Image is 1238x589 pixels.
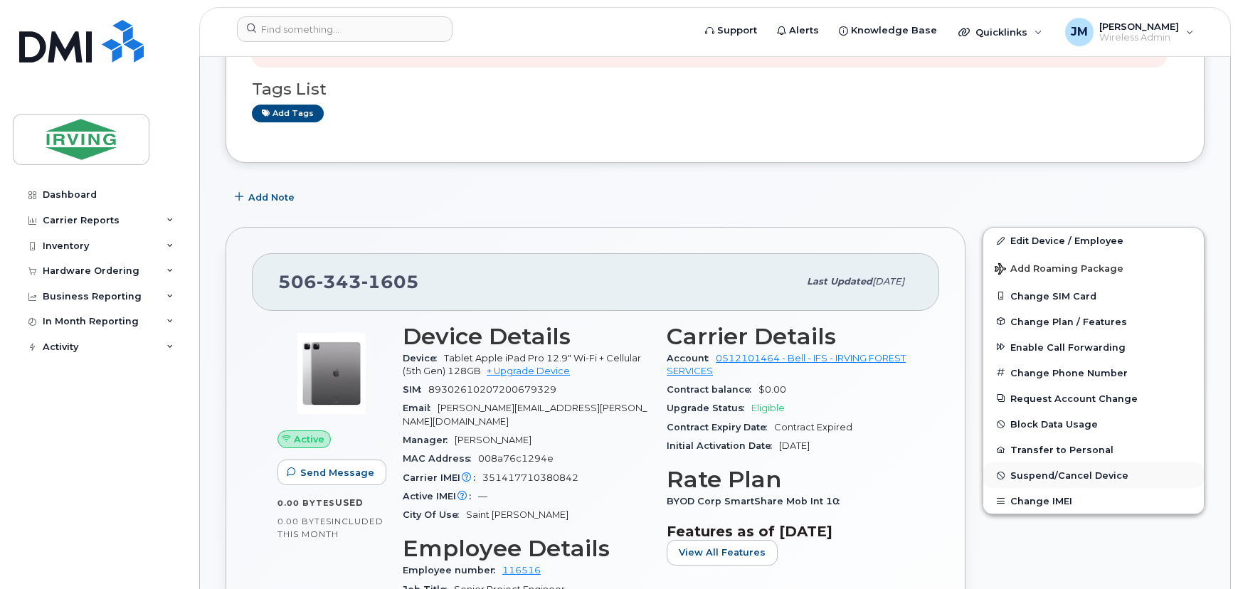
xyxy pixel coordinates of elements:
[487,366,570,376] a: + Upgrade Device
[983,283,1204,309] button: Change SIM Card
[983,253,1204,282] button: Add Roaming Package
[829,16,947,45] a: Knowledge Base
[983,334,1204,360] button: Enable Call Forwarding
[717,23,757,38] span: Support
[361,271,419,292] span: 1605
[317,271,361,292] span: 343
[478,491,487,502] span: —
[482,472,578,483] span: 351417710380842
[403,453,478,464] span: MAC Address
[983,309,1204,334] button: Change Plan / Features
[403,509,466,520] span: City Of Use
[995,263,1123,277] span: Add Roaming Package
[1099,21,1179,32] span: [PERSON_NAME]
[277,516,383,539] span: included this month
[335,497,364,508] span: used
[403,324,650,349] h3: Device Details
[667,540,778,566] button: View All Features
[1010,470,1128,481] span: Suspend/Cancel Device
[667,496,847,506] span: BYOD Corp SmartShare Mob Int 10
[983,360,1204,386] button: Change Phone Number
[751,403,785,413] span: Eligible
[502,565,541,575] a: 116516
[667,467,914,492] h3: Rate Plan
[277,498,335,508] span: 0.00 Bytes
[872,276,904,287] span: [DATE]
[277,516,332,526] span: 0.00 Bytes
[774,422,852,433] span: Contract Expired
[403,353,641,376] span: Tablet Apple iPad Pro 12.9" Wi-Fi + Cellular (5th Gen) 128GB
[667,384,758,395] span: Contract balance
[294,433,324,446] span: Active
[252,80,1178,98] h3: Tags List
[278,271,419,292] span: 506
[428,384,556,395] span: 89302610207200679329
[237,16,453,42] input: Find something...
[667,403,751,413] span: Upgrade Status
[779,440,810,451] span: [DATE]
[455,435,531,445] span: [PERSON_NAME]
[1055,18,1204,46] div: Janey McLaughlin
[300,466,374,479] span: Send Message
[679,546,766,559] span: View All Features
[851,23,937,38] span: Knowledge Base
[403,403,647,426] span: [PERSON_NAME][EMAIL_ADDRESS][PERSON_NAME][DOMAIN_NAME]
[1071,23,1088,41] span: JM
[667,353,906,376] a: 0512101464 - Bell - IFS - IRVING FOREST SERVICES
[983,386,1204,411] button: Request Account Change
[667,523,914,540] h3: Features as of [DATE]
[1010,316,1127,327] span: Change Plan / Features
[403,403,438,413] span: Email
[403,353,444,364] span: Device
[983,462,1204,488] button: Suspend/Cancel Device
[1010,341,1126,352] span: Enable Call Forwarding
[767,16,829,45] a: Alerts
[403,384,428,395] span: SIM
[403,565,502,575] span: Employee number
[289,331,374,416] img: image20231002-3703462-1oiag88.jpeg
[478,453,554,464] span: 008a76c1294e
[403,491,478,502] span: Active IMEI
[695,16,767,45] a: Support
[667,422,774,433] span: Contract Expiry Date
[758,384,786,395] span: $0.00
[226,184,307,210] button: Add Note
[1099,32,1179,43] span: Wireless Admin
[667,353,716,364] span: Account
[983,488,1204,514] button: Change IMEI
[252,105,324,122] a: Add tags
[466,509,568,520] span: Saint [PERSON_NAME]
[983,437,1204,462] button: Transfer to Personal
[975,26,1027,38] span: Quicklinks
[248,191,295,204] span: Add Note
[667,324,914,349] h3: Carrier Details
[667,440,779,451] span: Initial Activation Date
[403,435,455,445] span: Manager
[277,460,386,485] button: Send Message
[983,411,1204,437] button: Block Data Usage
[807,276,872,287] span: Last updated
[789,23,819,38] span: Alerts
[403,536,650,561] h3: Employee Details
[983,228,1204,253] a: Edit Device / Employee
[403,472,482,483] span: Carrier IMEI
[948,18,1052,46] div: Quicklinks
